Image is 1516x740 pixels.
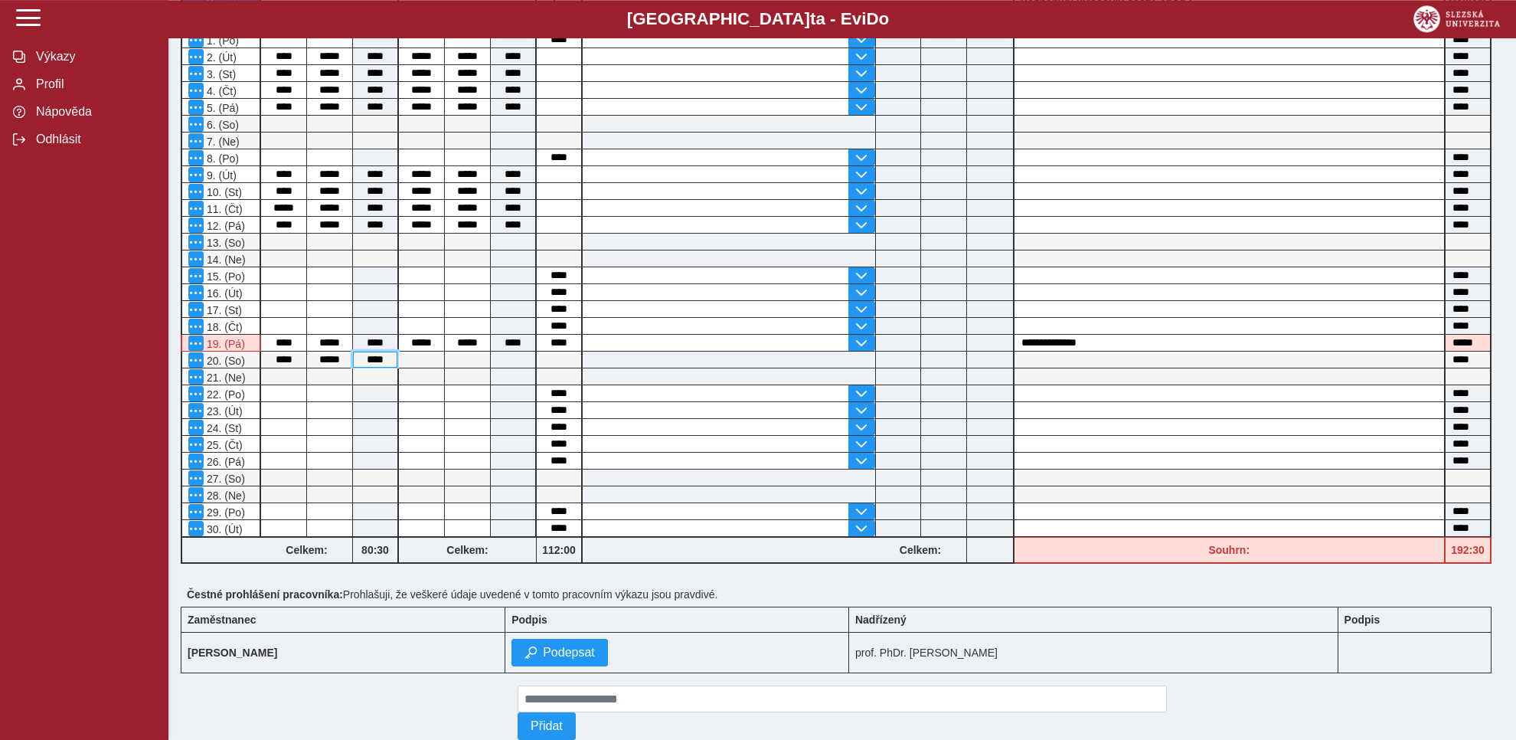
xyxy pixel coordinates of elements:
[188,614,256,626] b: Zaměstnanec
[204,506,245,519] span: 29. (Po)
[188,386,204,401] button: Menu
[188,218,204,233] button: Menu
[511,639,608,666] button: Podepsat
[204,186,242,198] span: 10. (St)
[188,521,204,536] button: Menu
[875,544,966,556] b: Celkem:
[204,102,239,114] span: 5. (Pá)
[188,66,204,81] button: Menu
[848,633,1338,673] td: prof. PhDr. [PERSON_NAME]
[511,614,547,626] b: Podpis
[879,9,890,28] span: o
[261,544,352,556] b: Celkem:
[1413,5,1500,32] img: logo_web_su.png
[204,338,245,350] span: 19. (Pá)
[204,203,243,215] span: 11. (Čt)
[188,403,204,418] button: Menu
[204,473,245,485] span: 27. (So)
[204,68,236,80] span: 3. (St)
[188,437,204,452] button: Menu
[188,116,204,132] button: Menu
[181,352,261,368] div: Po 6 hodinách nepřetržité práce je nutná přestávka v práci na jídlo a oddech v trvání nejméně 30 ...
[204,51,237,64] span: 2. (Út)
[188,420,204,435] button: Menu
[204,523,243,535] span: 30. (Út)
[204,136,240,148] span: 7. (Ne)
[855,614,907,626] b: Nadřízený
[204,439,243,451] span: 25. (Čt)
[188,83,204,98] button: Menu
[204,169,237,182] span: 9. (Út)
[188,647,277,659] b: [PERSON_NAME]
[866,9,878,28] span: D
[531,719,563,733] span: Přidat
[188,32,204,47] button: Menu
[31,77,155,91] span: Profil
[204,220,245,232] span: 12. (Pá)
[204,490,246,502] span: 28. (Ne)
[188,167,204,182] button: Menu
[204,237,245,249] span: 13. (So)
[204,152,239,165] span: 8. (Po)
[204,119,239,131] span: 6. (So)
[188,470,204,486] button: Menu
[1344,614,1380,626] b: Podpis
[188,352,204,368] button: Menu
[204,287,243,300] span: 16. (Út)
[204,456,245,468] span: 26. (Pá)
[1208,544,1250,556] b: Souhrn:
[204,34,239,47] span: 1. (Po)
[1446,544,1490,556] b: 192:30
[204,254,246,266] span: 14. (Ne)
[31,50,155,64] span: Výkazy
[187,588,343,601] b: Čestné prohlášení pracovníka:
[204,422,242,434] span: 24. (St)
[181,335,261,352] div: Za daný den je odpracováno více (16 h) než je povolená hodnota (12 h)
[188,453,204,469] button: Menu
[188,133,204,149] button: Menu
[46,9,1470,29] b: [GEOGRAPHIC_DATA] a - Evi
[188,49,204,64] button: Menu
[204,372,246,384] span: 21. (Ne)
[188,251,204,267] button: Menu
[188,150,204,165] button: Menu
[188,319,204,334] button: Menu
[31,133,155,146] span: Odhlásit
[181,582,1504,607] div: Prohlašuji, že veškeré údaje uvedené v tomto pracovním výkazu jsou pravdivé.
[188,487,204,503] button: Menu
[188,201,204,216] button: Menu
[399,544,536,556] b: Celkem:
[188,184,204,199] button: Menu
[204,355,245,367] span: 20. (So)
[810,9,815,28] span: t
[188,100,204,115] button: Menu
[204,388,245,401] span: 22. (Po)
[188,268,204,283] button: Menu
[204,85,237,97] span: 4. (Čt)
[31,105,155,119] span: Nápověda
[188,302,204,317] button: Menu
[204,321,243,333] span: 18. (Čt)
[353,544,397,556] b: 80:30
[543,646,595,660] span: Podepsat
[1446,537,1491,564] div: Fond pracovní doby (176 h) a součet hodin (192:30 h) se neshodují!
[204,405,243,417] span: 23. (Út)
[518,712,576,740] button: Přidat
[1014,537,1446,564] div: Fond pracovní doby (176 h) a součet hodin (192:30 h) se neshodují!
[188,336,204,351] button: Menu
[204,270,245,283] span: 15. (Po)
[188,504,204,519] button: Menu
[537,544,581,556] b: 112:00
[204,304,242,316] span: 17. (St)
[188,234,204,250] button: Menu
[188,285,204,300] button: Menu
[188,369,204,385] button: Menu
